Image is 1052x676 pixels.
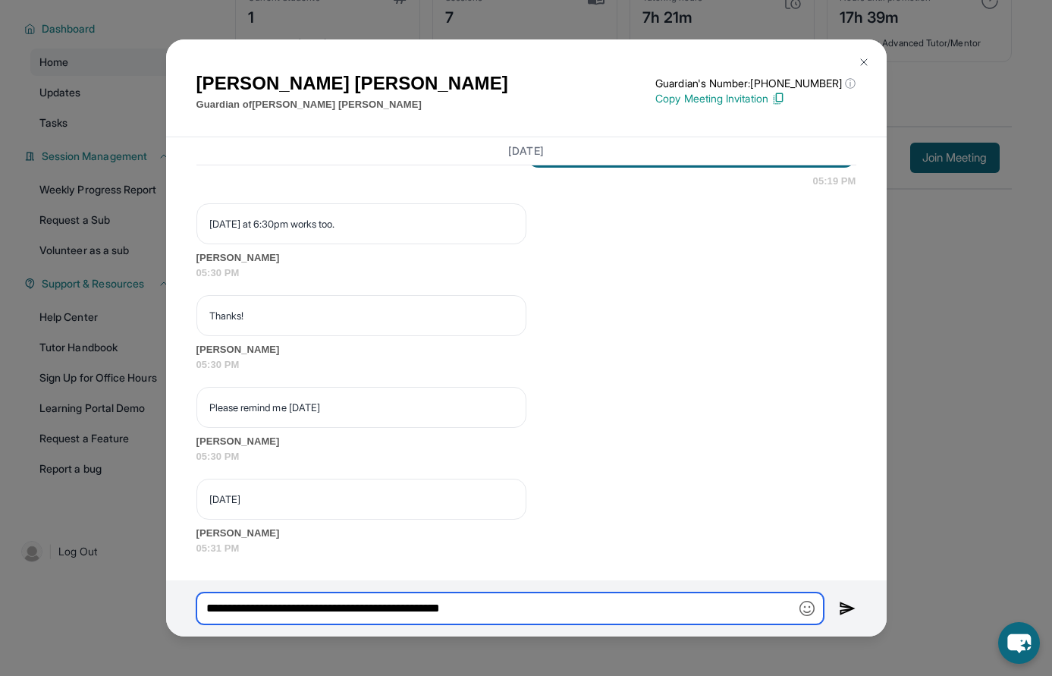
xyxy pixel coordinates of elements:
[196,449,856,464] span: 05:30 PM
[196,342,856,357] span: [PERSON_NAME]
[209,308,513,323] p: Thanks!
[209,492,513,507] p: [DATE]
[196,97,508,112] p: Guardian of [PERSON_NAME] [PERSON_NAME]
[839,599,856,618] img: Send icon
[196,266,856,281] span: 05:30 PM
[845,76,856,91] span: ⓘ
[196,70,508,97] h1: [PERSON_NAME] [PERSON_NAME]
[196,143,856,159] h3: [DATE]
[655,76,856,91] p: Guardian's Number: [PHONE_NUMBER]
[196,526,856,541] span: [PERSON_NAME]
[655,91,856,106] p: Copy Meeting Invitation
[209,216,513,231] p: [DATE] at 6:30pm works too.
[196,541,856,556] span: 05:31 PM
[196,357,856,373] span: 05:30 PM
[771,92,785,105] img: Copy Icon
[799,601,815,616] img: Emoji
[209,400,513,415] p: Please remind me [DATE]
[813,174,856,189] span: 05:19 PM
[998,622,1040,664] button: chat-button
[196,250,856,266] span: [PERSON_NAME]
[858,56,870,68] img: Close Icon
[196,434,856,449] span: [PERSON_NAME]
